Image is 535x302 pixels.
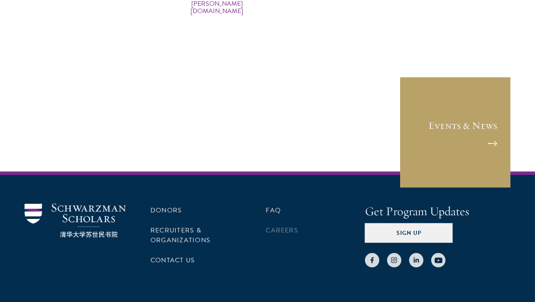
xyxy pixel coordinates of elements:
[365,203,510,220] h4: Get Program Updates
[266,225,298,235] a: Careers
[365,223,453,243] button: Sign Up
[266,205,281,215] a: FAQ
[150,205,182,215] a: Donors
[150,225,210,245] a: Recruiters & Organizations
[400,77,510,187] a: Events & News
[25,203,126,237] img: Schwarzman Scholars
[150,255,195,265] a: Contact Us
